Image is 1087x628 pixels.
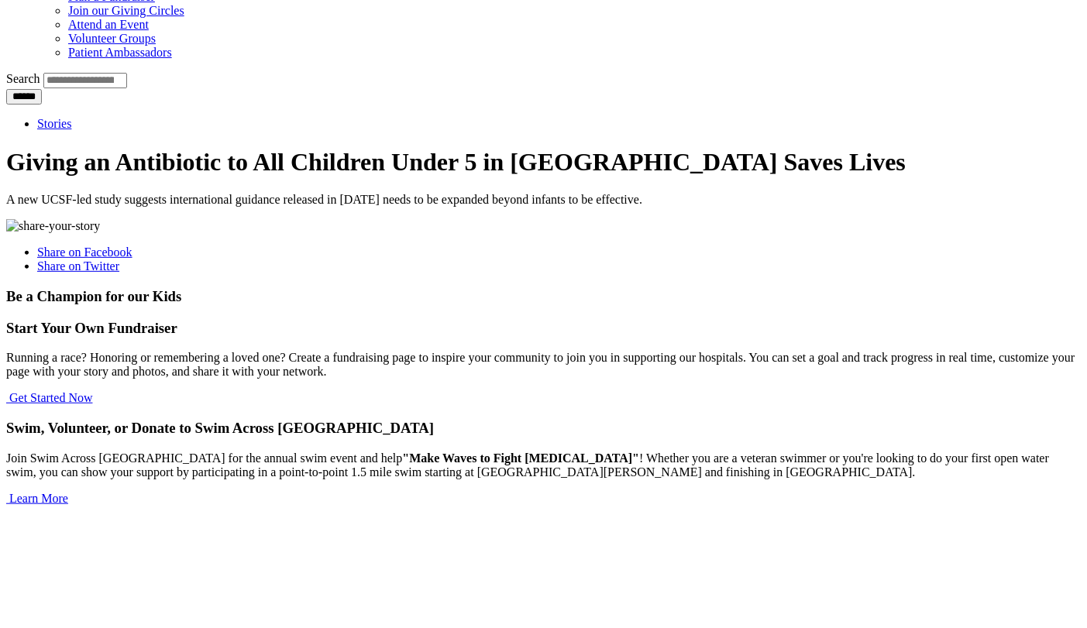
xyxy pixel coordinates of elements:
img: share-your-story [6,219,100,233]
b: " [403,451,410,465]
p: A new UCSF-led study suggests international guidance released in [DATE] needs to be expanded beyo... [6,193,1081,207]
a: Share on Facebook [37,245,132,259]
a: Volunteer Groups [68,32,156,45]
p: Running a race? Honoring or remembering a loved one? Create a fundraising page to inspire your co... [6,351,1081,379]
span: Giving an Antibiotic to All Children Under 5 in [GEOGRAPHIC_DATA] Saves Lives [6,148,906,176]
b: " [632,451,639,465]
p: Join Swim Across [GEOGRAPHIC_DATA] for the annual swim event and help ! Whether you are a veteran... [6,451,1081,479]
a: Patient Ambassadors [68,46,172,59]
a: Learn More [6,492,68,505]
a: Stories [37,117,71,130]
a: Join our Giving Circles [68,4,184,17]
h3: Be a Champion for our Kids [6,288,1081,305]
a: Attend an Event [68,18,149,31]
a: Get Started Now [6,391,93,404]
h3: Swim, Volunteer, or Donate to Swim Across [GEOGRAPHIC_DATA] [6,420,1081,437]
a: Share on Twitter [37,259,119,273]
h3: Start Your Own Fundraiser [6,320,1081,337]
label: Search [6,72,40,85]
strong: Make Waves to Fight [MEDICAL_DATA] [409,451,632,465]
